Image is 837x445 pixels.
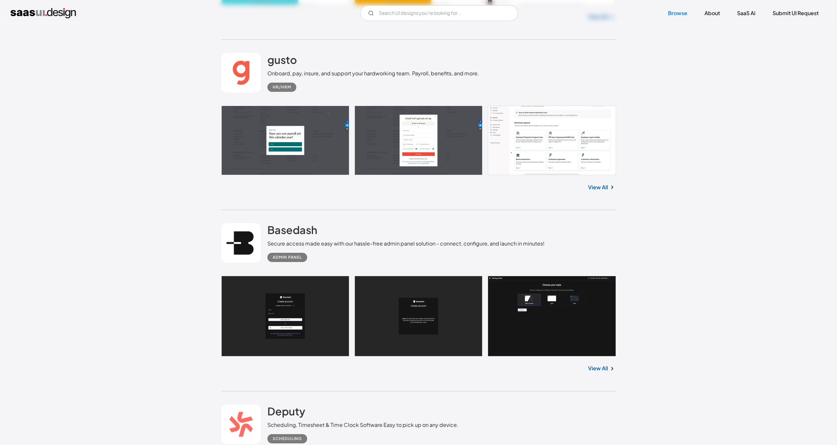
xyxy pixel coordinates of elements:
a: gusto [267,53,297,69]
a: View All [588,364,608,372]
div: Scheduling, Timesheet & Time Clock Software Easy to pick up on any device. [267,421,458,429]
input: Search UI designs you're looking for... [360,5,518,21]
a: Basedash [267,223,317,240]
form: Email Form [360,5,518,21]
a: View All [588,183,608,191]
div: Secure access made easy with our hassle-free admin panel solution - connect, configure, and launc... [267,240,545,248]
div: HR/HRM [273,83,291,91]
a: About [697,6,728,20]
a: Browse [660,6,695,20]
h2: Basedash [267,223,317,236]
div: Onboard, pay, insure, and support your hardworking team. Payroll, benefits, and more. [267,69,479,77]
div: Admin Panel [273,253,302,261]
a: Submit UI Request [765,6,826,20]
h2: gusto [267,53,297,66]
a: SaaS Ai [729,6,763,20]
div: Scheduling [273,435,302,443]
a: Deputy [267,405,305,421]
a: home [11,8,76,18]
h2: Deputy [267,405,305,418]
